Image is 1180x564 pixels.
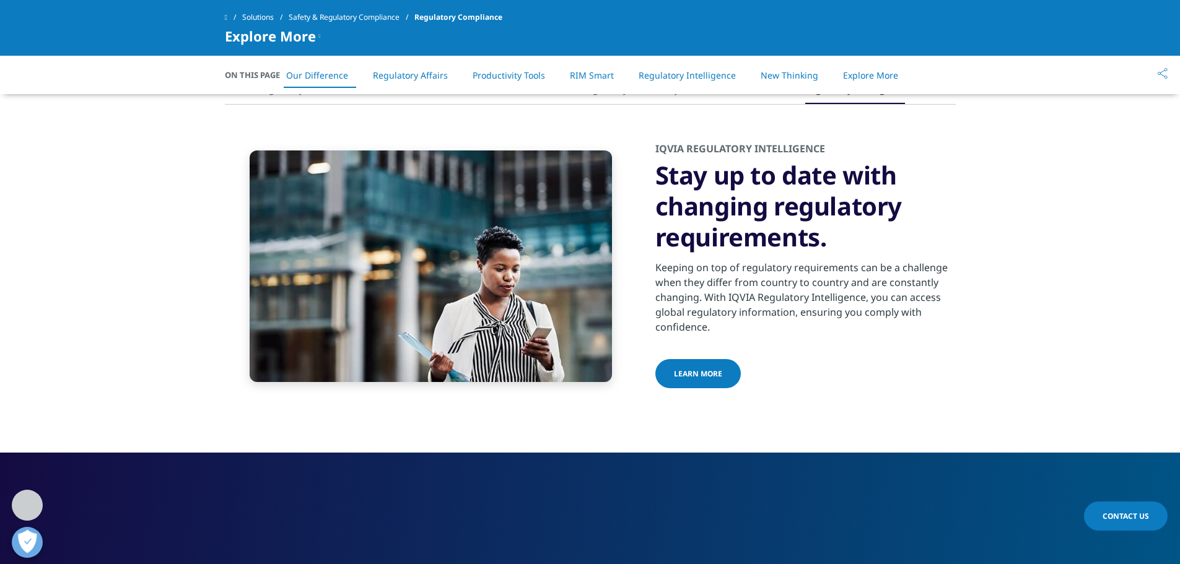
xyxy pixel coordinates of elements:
span: Learn more [674,368,722,379]
a: Safety & Regulatory Compliance [289,6,414,28]
a: Our Difference [286,69,348,81]
a: Productivity Tools [473,69,545,81]
a: Learn more [655,359,741,388]
span: On This Page [225,69,293,81]
img: businesswoman using smart phone in the city [250,150,612,382]
a: Solutions [242,6,289,28]
span: Regulatory Compliance [414,6,502,28]
button: Open Preferences [12,527,43,558]
a: Regulatory Affairs [373,69,448,81]
span: Explore More [225,28,316,43]
span: Contact Us [1103,511,1149,521]
h2: IQVIA REGULATORY INTELLIGENCE [655,142,956,160]
a: Contact Us [1084,501,1168,531]
a: Regulatory Intelligence [639,69,736,81]
a: New Thinking [761,69,818,81]
a: RIM Smart [570,69,614,81]
h3: Stay up to date with changing regulatory requirements. [655,160,956,253]
a: Explore More [843,69,898,81]
div: Keeping on top of regulatory requirements can be a challenge when they differ from country to cou... [655,253,956,334]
